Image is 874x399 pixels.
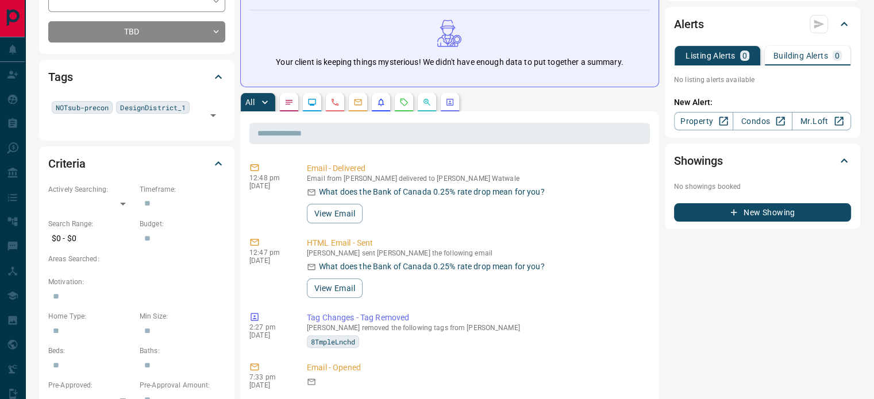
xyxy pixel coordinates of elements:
[674,96,851,109] p: New Alert:
[48,154,86,173] h2: Criteria
[245,98,255,106] p: All
[140,311,225,321] p: Min Size:
[307,312,645,324] p: Tag Changes - Tag Removed
[674,10,851,38] div: Alerts
[311,336,355,347] span: 8TmpleLnchd
[284,98,294,107] svg: Notes
[307,98,317,107] svg: Lead Browsing Activity
[733,112,792,130] a: Condos
[674,181,851,192] p: No showings booked
[399,98,409,107] svg: Requests
[307,324,645,332] p: [PERSON_NAME] removed the following tags from [PERSON_NAME]
[48,254,225,264] p: Areas Searched:
[249,381,290,389] p: [DATE]
[140,346,225,356] p: Baths:
[249,257,290,265] p: [DATE]
[353,98,363,107] svg: Emails
[674,75,851,85] p: No listing alerts available
[376,98,386,107] svg: Listing Alerts
[56,102,109,113] span: NOTsub-precon
[330,98,340,107] svg: Calls
[120,102,186,113] span: DesignDistrict_1
[674,147,851,175] div: Showings
[742,52,747,60] p: 0
[140,380,225,390] p: Pre-Approval Amount:
[307,162,645,175] p: Email - Delivered
[48,277,225,287] p: Motivation:
[307,278,363,298] button: View Email
[48,229,134,248] p: $0 - $0
[674,112,733,130] a: Property
[674,203,851,222] button: New Showing
[140,219,225,229] p: Budget:
[48,150,225,177] div: Criteria
[307,249,645,257] p: [PERSON_NAME] sent [PERSON_NAME] the following email
[205,107,221,123] button: Open
[319,186,545,198] p: What does the Bank of Canada 0.25% rate drop mean for you?
[445,98,455,107] svg: Agent Actions
[249,182,290,190] p: [DATE]
[48,380,134,390] p: Pre-Approved:
[249,323,290,331] p: 2:27 pm
[307,362,645,374] p: Email - Opened
[48,68,72,86] h2: Tags
[792,112,851,130] a: Mr.Loft
[249,249,290,257] p: 12:47 pm
[249,373,290,381] p: 7:33 pm
[686,52,736,60] p: Listing Alerts
[48,219,134,229] p: Search Range:
[249,174,290,182] p: 12:48 pm
[307,237,645,249] p: HTML Email - Sent
[773,52,828,60] p: Building Alerts
[48,63,225,91] div: Tags
[319,261,545,273] p: What does the Bank of Canada 0.25% rate drop mean for you?
[307,204,363,223] button: View Email
[140,184,225,195] p: Timeframe:
[48,346,134,356] p: Beds:
[276,56,623,68] p: Your client is keeping things mysterious! We didn't have enough data to put together a summary.
[48,184,134,195] p: Actively Searching:
[835,52,840,60] p: 0
[674,152,723,170] h2: Showings
[674,15,704,33] h2: Alerts
[422,98,432,107] svg: Opportunities
[307,175,645,183] p: Email from [PERSON_NAME] delivered to [PERSON_NAME] Watwale
[249,331,290,339] p: [DATE]
[48,311,134,321] p: Home Type:
[48,21,225,42] div: TBD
